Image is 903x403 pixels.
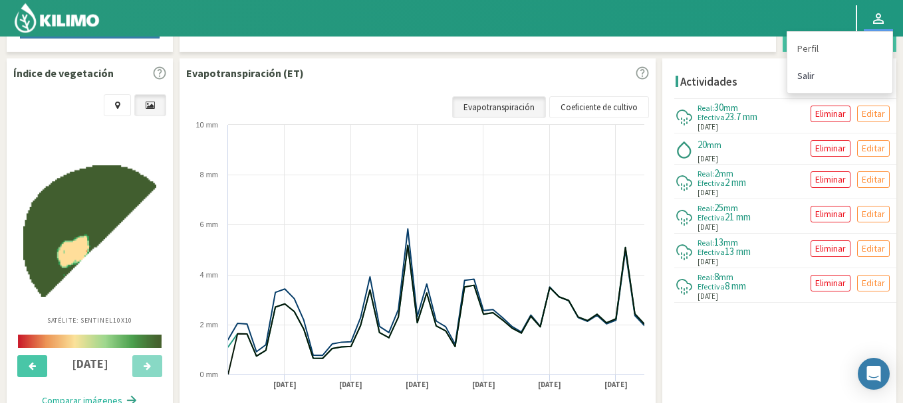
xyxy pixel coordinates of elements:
[815,276,846,291] p: Eliminar
[698,153,718,165] span: [DATE]
[815,241,846,256] p: Eliminar
[472,380,495,390] text: [DATE]
[200,271,219,279] text: 4 mm
[811,106,850,122] button: Eliminar
[18,335,162,348] img: scale
[406,380,429,390] text: [DATE]
[862,106,885,121] p: Editar
[858,358,890,390] div: Open Intercom Messenger
[604,380,628,390] text: [DATE]
[815,106,846,121] p: Eliminar
[273,380,297,390] text: [DATE]
[862,172,885,187] p: Editar
[698,247,725,257] span: Efectiva
[723,202,738,214] span: mm
[698,121,718,133] span: [DATE]
[857,106,890,122] button: Editar
[862,241,885,256] p: Editar
[47,315,133,325] p: Satélite: Sentinel
[723,102,738,114] span: mm
[714,101,723,114] span: 30
[698,203,714,213] span: Real:
[857,240,890,257] button: Editar
[725,245,751,258] span: 13 mm
[714,201,723,214] span: 25
[862,276,885,291] p: Editar
[13,65,114,81] p: Índice de vegetación
[725,176,746,189] span: 2 mm
[857,275,890,291] button: Editar
[698,256,718,268] span: [DATE]
[815,172,846,187] p: Eliminar
[811,140,850,157] button: Eliminar
[719,167,733,179] span: mm
[698,112,725,122] span: Efectiva
[857,171,890,188] button: Editar
[725,210,751,223] span: 21 mm
[538,380,561,390] text: [DATE]
[811,240,850,257] button: Eliminar
[200,171,219,179] text: 8 mm
[195,121,218,129] text: 10 mm
[200,321,219,329] text: 2 mm
[698,272,714,282] span: Real:
[698,238,714,248] span: Real:
[698,187,718,199] span: [DATE]
[862,206,885,222] p: Editar
[723,236,738,248] span: mm
[698,222,718,233] span: [DATE]
[714,167,719,179] span: 2
[862,141,885,156] p: Editar
[186,65,304,81] p: Evapotranspiración (ET)
[719,271,733,283] span: mm
[707,139,721,151] span: mm
[200,370,219,378] text: 0 mm
[815,141,846,156] p: Eliminar
[549,96,649,119] a: Coeficiente de cultivo
[698,212,725,222] span: Efectiva
[698,291,718,302] span: [DATE]
[811,275,850,291] button: Eliminar
[811,206,850,222] button: Eliminar
[725,110,757,123] span: 23.7 mm
[725,280,746,292] span: 8 mm
[680,76,737,88] h4: Actividades
[698,178,725,188] span: Efectiva
[13,2,100,34] img: Kilimo
[452,96,546,119] a: Evapotranspiración
[698,282,725,291] span: Efectiva
[857,140,890,157] button: Editar
[113,316,133,325] span: 10X10
[55,357,125,370] h4: [DATE]
[714,270,719,283] span: 8
[787,35,892,62] a: Perfil
[698,103,714,113] span: Real:
[698,169,714,179] span: Real:
[714,236,723,248] span: 13
[787,62,892,90] a: Salir
[200,220,219,228] text: 6 mm
[811,171,850,188] button: Eliminar
[339,380,362,390] text: [DATE]
[815,206,846,222] p: Eliminar
[857,206,890,222] button: Editar
[23,165,156,297] img: 34740f31-fa38-4fcb-bfd2-10b103f4f36d_-_sentinel_-_2025-09-14.png
[698,138,707,151] span: 20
